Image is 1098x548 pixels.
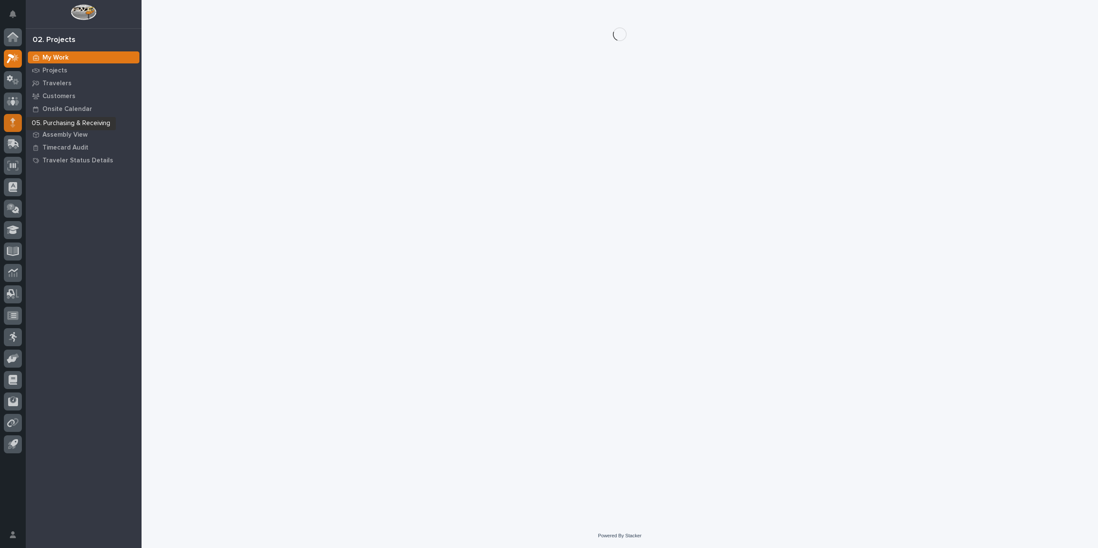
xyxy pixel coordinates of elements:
p: Onsite Calendar [42,105,92,113]
a: Travelers [26,77,142,90]
a: Powered By Stacker [598,533,641,538]
img: Workspace Logo [71,4,96,20]
p: Travelers [42,80,72,87]
a: Customers [26,90,142,102]
p: My Work [42,54,69,62]
a: Projects [26,64,142,77]
p: Quotes [42,118,65,126]
p: Customers [42,93,75,100]
p: Projects [42,67,67,75]
a: Timecard Audit [26,141,142,154]
a: Assembly View [26,128,142,141]
button: Notifications [4,5,22,23]
a: Traveler Status Details [26,154,142,167]
p: Assembly View [42,131,87,139]
div: Notifications [11,10,22,24]
p: Traveler Status Details [42,157,113,165]
p: Timecard Audit [42,144,88,152]
a: Onsite Calendar [26,102,142,115]
a: My Work [26,51,142,64]
a: Quotes [26,115,142,128]
div: 02. Projects [33,36,75,45]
